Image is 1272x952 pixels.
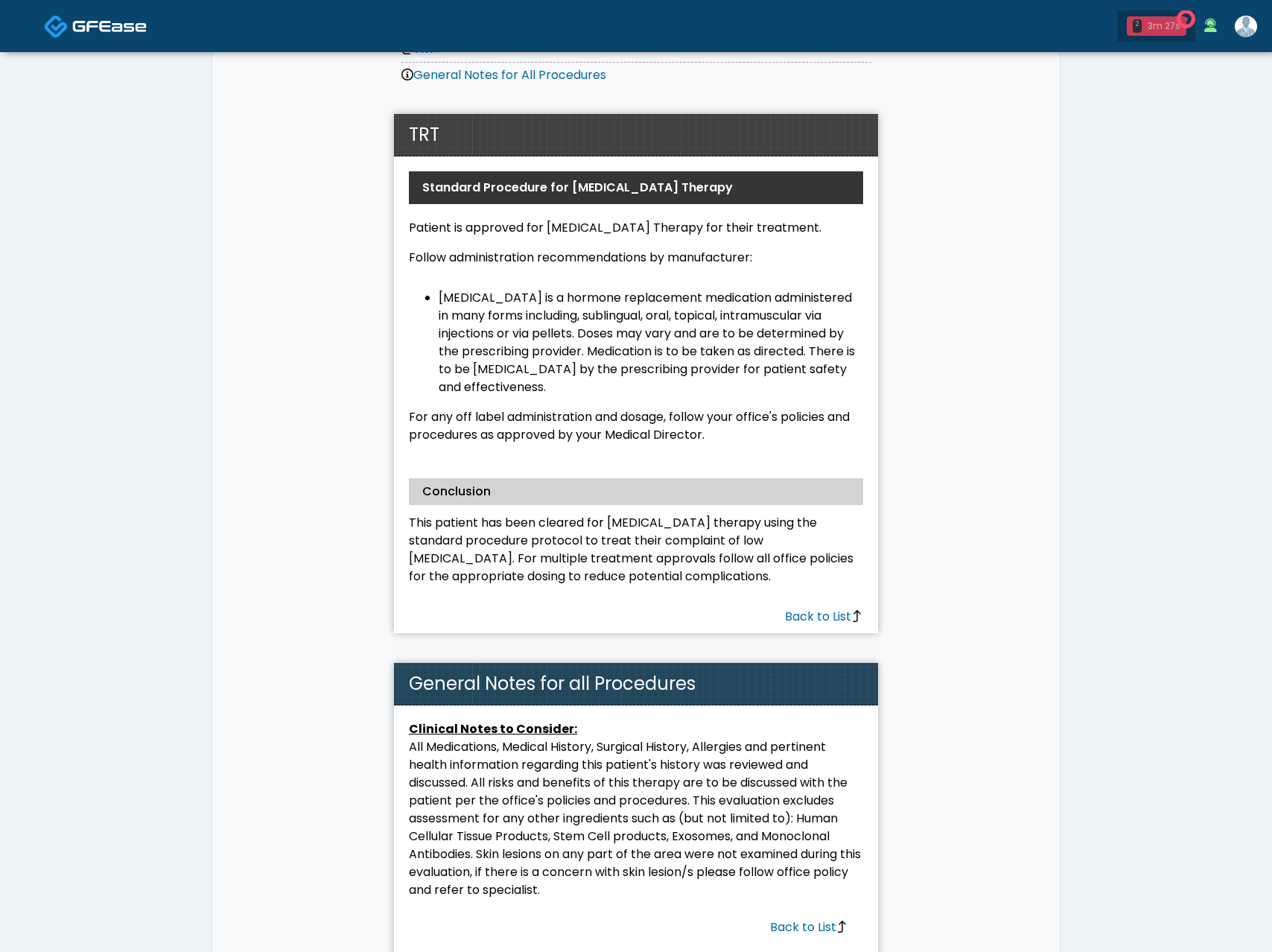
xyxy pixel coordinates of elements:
div: Conclusion [409,478,863,505]
div: 2 [1133,19,1142,33]
div: Patient is approved for [MEDICAL_DATA] Therapy for their treatment. [394,212,878,274]
h2: General Notes for all Procedures [394,663,878,705]
div: Follow administration recommendations by manufacturer: [409,249,863,267]
button: Open LiveChat chat widget [12,6,57,51]
img: Docovia [44,14,69,39]
a: Docovia [44,1,147,50]
a: 2 3m 27s [1118,10,1195,42]
p: For any off label administration and dosage, follow your office's policies and procedures as appr... [409,408,863,444]
h2: TRT [394,114,878,156]
a: General Notes for All Procedures [401,66,606,83]
div: 3m 27s [1148,19,1180,33]
div: This patient has been cleared for [MEDICAL_DATA] therapy using the standard procedure protocol to... [394,471,878,593]
p: All Medications, Medical History, Surgical History, Allergies and pertinent health information re... [409,738,863,899]
div: Standard Procedure for [MEDICAL_DATA] Therapy [409,171,863,204]
b: Clinical Notes to Consider: [409,720,577,737]
a: Back to List [785,608,863,625]
img: Docovia [72,19,147,34]
img: Joey Rodriguez [1235,16,1257,37]
li: [MEDICAL_DATA] is a hormone replacement medication administered in many forms including, sublingu... [439,289,863,396]
a: Back to List [770,918,848,936]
